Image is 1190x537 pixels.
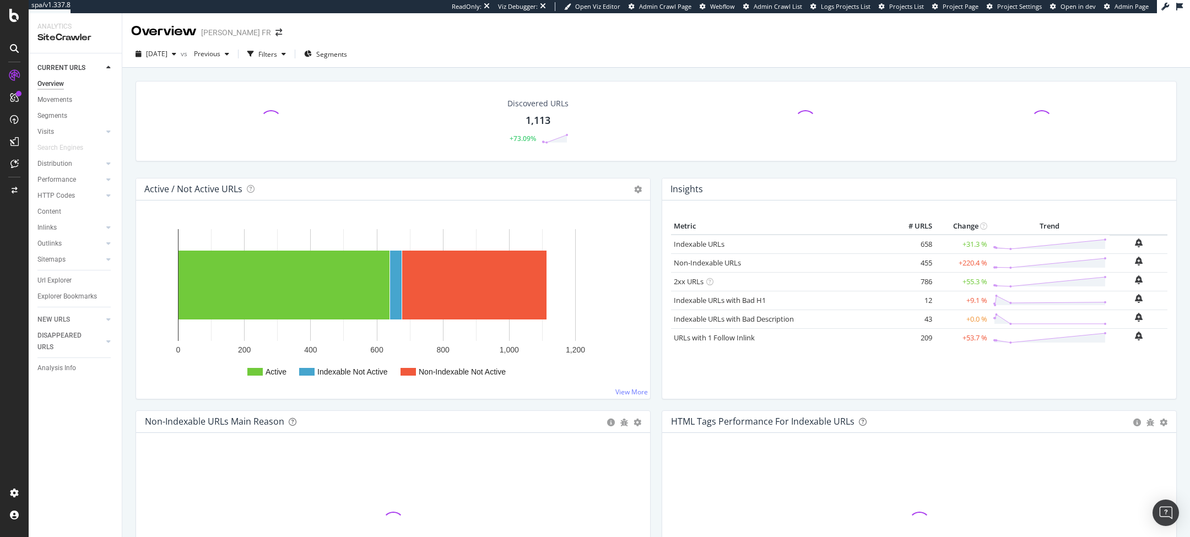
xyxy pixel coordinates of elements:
a: Explorer Bookmarks [37,291,114,302]
span: vs [181,49,190,58]
a: Sitemaps [37,254,103,265]
div: CURRENT URLS [37,62,85,74]
button: Segments [300,45,351,63]
div: Overview [37,78,64,90]
div: gear [634,419,641,426]
div: bell-plus [1135,332,1143,340]
div: Performance [37,174,76,186]
text: 1,200 [566,345,585,354]
div: bug [620,419,628,426]
text: 1,000 [500,345,519,354]
a: Open in dev [1050,2,1096,11]
a: Open Viz Editor [564,2,620,11]
a: Content [37,206,114,218]
h4: Insights [670,182,703,197]
a: Distribution [37,158,103,170]
div: [PERSON_NAME] FR [201,27,271,38]
div: Url Explorer [37,275,72,286]
td: +53.7 % [935,328,990,347]
td: +9.1 % [935,291,990,310]
a: CURRENT URLS [37,62,103,74]
a: Inlinks [37,222,103,234]
span: Logs Projects List [821,2,870,10]
a: Analysis Info [37,362,114,374]
span: Projects List [889,2,924,10]
td: +31.3 % [935,235,990,254]
div: 1,113 [526,113,550,128]
a: DISAPPEARED URLS [37,330,103,353]
div: circle-info [607,419,615,426]
div: Filters [258,50,277,59]
span: Webflow [710,2,735,10]
div: bug [1146,419,1154,426]
text: Active [266,367,286,376]
a: Project Settings [987,2,1042,11]
div: ReadOnly: [452,2,482,11]
a: URLs with 1 Follow Inlink [674,333,755,343]
text: 800 [436,345,450,354]
a: Projects List [879,2,924,11]
a: Performance [37,174,103,186]
button: Previous [190,45,234,63]
button: Filters [243,45,290,63]
button: [DATE] [131,45,181,63]
td: +0.0 % [935,310,990,328]
a: Indexable URLs with Bad Description [674,314,794,324]
div: Outlinks [37,238,62,249]
div: Search Engines [37,142,83,154]
div: +73.09% [510,134,536,143]
i: Options [634,186,642,193]
a: Admin Page [1104,2,1149,11]
div: Viz Debugger: [498,2,538,11]
div: circle-info [1133,419,1141,426]
div: gear [1160,419,1167,426]
th: # URLS [891,218,935,235]
div: Explorer Bookmarks [37,291,97,302]
a: Search Engines [37,142,94,154]
td: 12 [891,291,935,310]
text: Indexable Not Active [317,367,388,376]
td: 455 [891,253,935,272]
text: 400 [304,345,317,354]
div: SiteCrawler [37,31,113,44]
div: NEW URLS [37,314,70,326]
div: Segments [37,110,67,122]
a: Outlinks [37,238,103,249]
td: 43 [891,310,935,328]
div: HTTP Codes [37,190,75,202]
div: bell-plus [1135,257,1143,265]
text: Non-Indexable Not Active [419,367,506,376]
div: Open Intercom Messenger [1153,500,1179,526]
div: Analysis Info [37,362,76,374]
h4: Active / Not Active URLs [144,182,242,197]
a: Admin Crawl Page [629,2,691,11]
td: 209 [891,328,935,347]
div: Overview [131,22,197,41]
a: Webflow [700,2,735,11]
div: HTML Tags Performance for Indexable URLs [671,416,854,427]
div: bell-plus [1135,294,1143,303]
th: Metric [671,218,891,235]
a: Non-Indexable URLs [674,258,741,268]
svg: A chart. [145,218,642,390]
div: Content [37,206,61,218]
div: Inlinks [37,222,57,234]
text: 200 [238,345,251,354]
td: +55.3 % [935,272,990,291]
div: Sitemaps [37,254,66,265]
span: Project Settings [997,2,1042,10]
span: Previous [190,49,220,58]
div: Distribution [37,158,72,170]
td: 786 [891,272,935,291]
text: 600 [370,345,383,354]
span: Open in dev [1061,2,1096,10]
span: Admin Crawl List [754,2,802,10]
a: 2xx URLs [674,276,704,286]
div: bell-plus [1135,238,1143,247]
div: Analytics [37,22,113,31]
a: Segments [37,110,114,122]
a: Indexable URLs [674,239,724,249]
div: arrow-right-arrow-left [275,29,282,36]
div: Discovered URLs [507,98,569,109]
